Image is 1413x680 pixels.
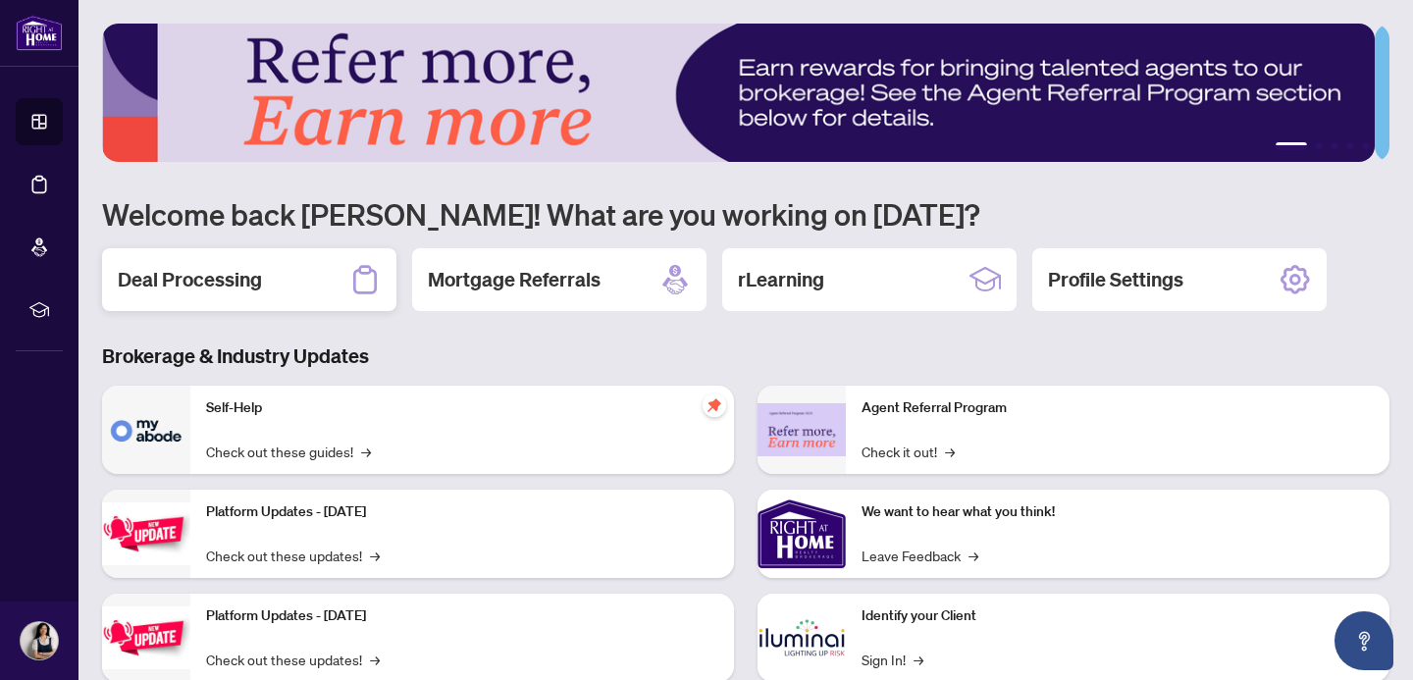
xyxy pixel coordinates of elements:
h2: Mortgage Referrals [428,266,601,293]
h2: Deal Processing [118,266,262,293]
img: Self-Help [102,386,190,474]
button: 5 [1362,142,1370,150]
p: Self-Help [206,397,718,419]
p: Identify your Client [862,605,1374,627]
a: Leave Feedback→ [862,545,978,566]
span: → [914,649,923,670]
img: Platform Updates - July 21, 2025 [102,502,190,564]
button: 3 [1331,142,1338,150]
button: 1 [1276,142,1307,150]
img: Platform Updates - July 8, 2025 [102,606,190,668]
a: Check out these updates!→ [206,545,380,566]
span: → [968,545,978,566]
p: Platform Updates - [DATE] [206,501,718,523]
img: We want to hear what you think! [758,490,846,578]
a: Check it out!→ [862,441,955,462]
span: → [945,441,955,462]
a: Check out these guides!→ [206,441,371,462]
p: Platform Updates - [DATE] [206,605,718,627]
button: Open asap [1334,611,1393,670]
img: Agent Referral Program [758,403,846,457]
button: 4 [1346,142,1354,150]
button: 2 [1315,142,1323,150]
span: → [370,545,380,566]
h3: Brokerage & Industry Updates [102,342,1389,370]
h2: Profile Settings [1048,266,1183,293]
h1: Welcome back [PERSON_NAME]! What are you working on [DATE]? [102,195,1389,233]
span: → [361,441,371,462]
h2: rLearning [738,266,824,293]
img: Profile Icon [21,622,58,659]
p: We want to hear what you think! [862,501,1374,523]
p: Agent Referral Program [862,397,1374,419]
a: Sign In!→ [862,649,923,670]
img: Slide 0 [102,24,1375,162]
span: pushpin [703,393,726,417]
a: Check out these updates!→ [206,649,380,670]
img: logo [16,15,63,51]
span: → [370,649,380,670]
